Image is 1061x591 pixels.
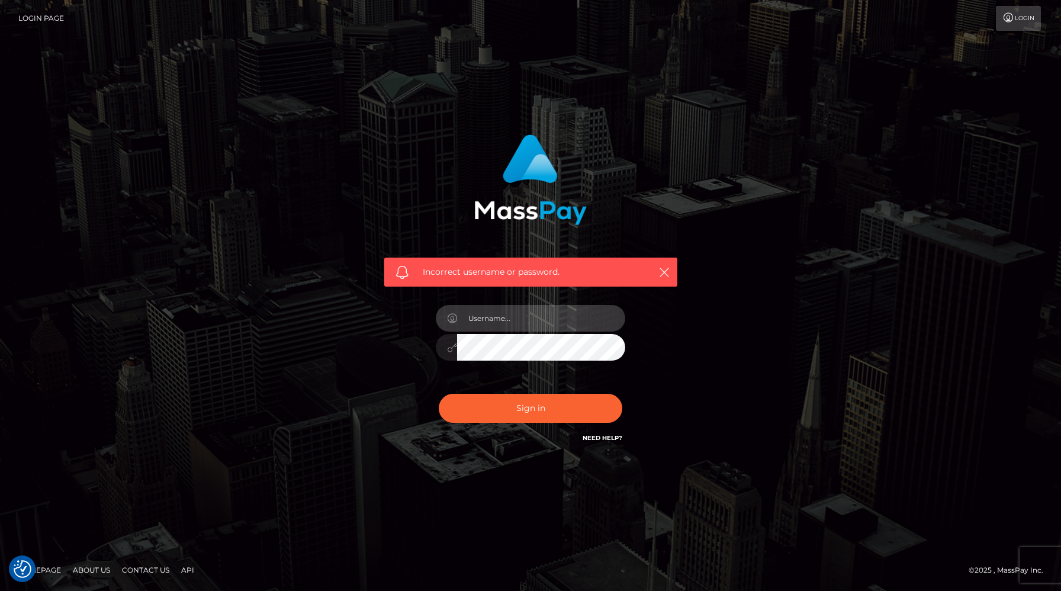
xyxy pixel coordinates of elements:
[457,305,625,332] input: Username...
[969,564,1052,577] div: © 2025 , MassPay Inc.
[423,266,639,278] span: Incorrect username or password.
[474,134,587,225] img: MassPay Login
[13,561,66,579] a: Homepage
[996,6,1041,31] a: Login
[117,561,174,579] a: Contact Us
[14,560,31,578] img: Revisit consent button
[176,561,199,579] a: API
[68,561,115,579] a: About Us
[18,6,64,31] a: Login Page
[583,434,622,442] a: Need Help?
[439,394,622,423] button: Sign in
[14,560,31,578] button: Consent Preferences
